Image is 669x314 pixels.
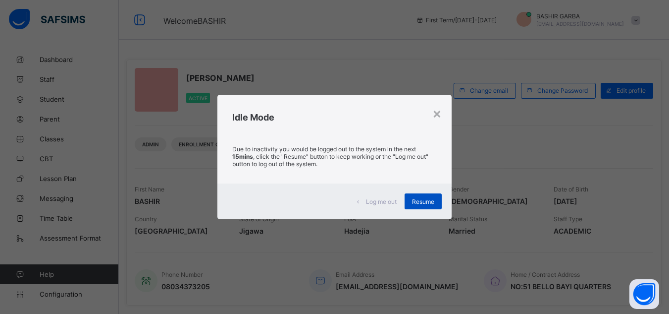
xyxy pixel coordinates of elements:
button: Open asap [629,279,659,309]
p: Due to inactivity you would be logged out to the system in the next , click the "Resume" button t... [232,145,437,168]
strong: 15mins [232,153,253,160]
div: × [432,105,442,122]
span: Resume [412,198,434,205]
h2: Idle Mode [232,112,437,123]
span: Log me out [366,198,397,205]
